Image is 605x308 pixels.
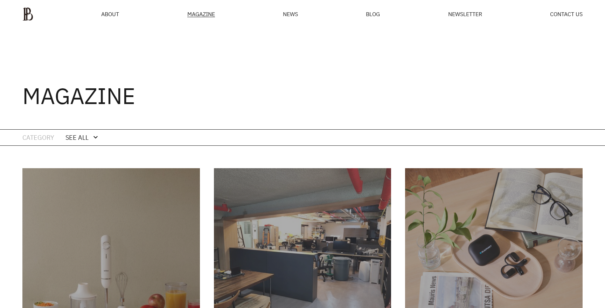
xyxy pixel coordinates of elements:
a: ABOUT [101,11,119,17]
div: expand_more [91,133,100,142]
a: NEWS [283,11,298,17]
a: NEWSLETTER [448,11,482,17]
img: ba379d5522eb3.png [22,7,33,21]
a: BLOG [366,11,380,17]
div: SEE ALL [65,132,89,143]
h3: MAGAZINE [22,84,135,107]
div: MAGAZINE [187,11,215,17]
a: CONTACT US [550,11,583,17]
